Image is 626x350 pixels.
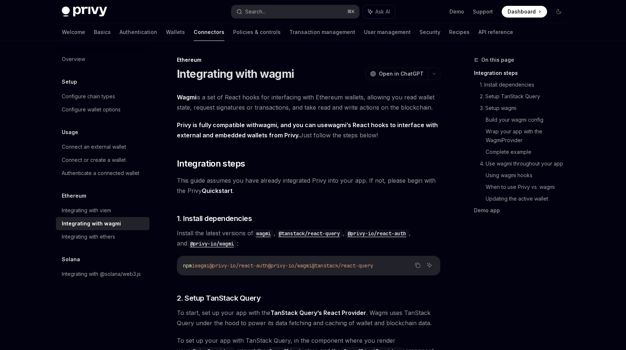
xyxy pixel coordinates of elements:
button: Ask AI [425,260,434,270]
h5: Ethereum [62,191,86,200]
a: 1. Install dependencies [480,79,570,91]
span: npm [183,262,192,269]
img: dark logo [62,7,107,17]
a: Wagmi [177,94,196,101]
span: On this page [481,56,514,64]
a: wagmi [253,229,274,237]
code: @privy-io/wagmi [187,240,237,248]
button: Copy the contents from the code block [413,260,422,270]
a: Connectors [194,23,224,41]
div: Configure wallet options [62,105,121,114]
span: To start, set up your app with the . Wagmi uses TanStack Query under the hood to power its data f... [177,308,440,328]
a: When to use Privy vs. wagmi [486,181,570,193]
a: Integrating with @solana/web3.js [56,267,149,281]
div: Connect an external wallet [62,142,126,151]
div: Ethereum [177,56,440,64]
span: @tanstack/react-query [312,262,373,269]
div: Configure chain types [62,92,115,101]
a: Using wagmi hooks [486,170,570,181]
a: Authenticate a connected wallet [56,167,149,180]
div: Search... [245,7,266,16]
span: Just follow the steps below! [177,120,440,140]
div: Integrating with ethers [62,232,115,241]
a: @privy-io/react-auth [345,229,409,237]
a: API reference [478,23,513,41]
a: Connect or create a wallet [56,153,149,167]
a: Integrating with wagmi [56,217,149,230]
a: Transaction management [289,23,355,41]
span: wagmi [195,262,209,269]
a: Wrap your app with the WagmiProvider [486,126,570,146]
span: Install the latest versions of , , , and : [177,228,440,248]
span: Integration steps [177,158,245,170]
div: Authenticate a connected wallet [62,169,139,178]
div: Integrating with viem [62,206,111,215]
a: 3. Setup wagmi [480,102,570,114]
a: Build your wagmi config [486,114,570,126]
a: @privy-io/wagmi [187,240,237,247]
a: Welcome [62,23,85,41]
a: Quickstart [202,187,232,195]
span: 2. Setup TanStack Query [177,293,261,303]
a: Updating the active wallet [486,193,570,205]
div: Connect or create a wallet [62,156,126,164]
a: Configure chain types [56,90,149,103]
button: Toggle dark mode [553,6,565,18]
a: Support [473,8,493,15]
a: 4. Use wagmi throughout your app [480,158,570,170]
span: @privy-io/wagmi [268,262,312,269]
div: Integrating with wagmi [62,219,121,228]
span: @privy-io/react-auth [209,262,268,269]
a: Dashboard [502,6,547,18]
a: TanStack Query’s React Provider [270,309,366,317]
h1: Integrating with wagmi [177,67,294,80]
a: Wallets [166,23,185,41]
a: Recipes [449,23,470,41]
strong: Privy is fully compatible with , and you can use ’s React hooks to interface with external and em... [177,121,438,139]
a: Policies & controls [233,23,281,41]
button: Open in ChatGPT [365,68,428,80]
a: Integration steps [474,67,570,79]
a: @tanstack/react-query [276,229,343,237]
a: wagmi [328,121,346,129]
span: i [192,262,195,269]
a: Integrating with viem [56,204,149,217]
a: Demo [449,8,464,15]
h5: Setup [62,77,77,86]
span: Ask AI [375,8,390,15]
a: wagmi [258,121,277,129]
a: Integrating with ethers [56,230,149,243]
a: User management [364,23,411,41]
span: 1. Install dependencies [177,213,252,224]
div: Overview [62,55,85,64]
a: Authentication [119,23,157,41]
a: Connect an external wallet [56,140,149,153]
span: ⌘ K [347,9,355,15]
h5: Usage [62,128,78,137]
span: is a set of React hooks for interfacing with Ethereum wallets, allowing you read wallet state, re... [177,92,440,113]
a: Complete example [486,146,570,158]
span: Open in ChatGPT [379,70,424,77]
button: Search...⌘K [231,5,359,18]
a: Basics [94,23,111,41]
button: Ask AI [363,5,395,18]
a: Configure wallet options [56,103,149,116]
span: This guide assumes you have already integrated Privy into your app. If not, please begin with the... [177,175,440,196]
div: Integrating with @solana/web3.js [62,270,141,278]
a: 2. Setup TanStack Query [480,91,570,102]
h5: Solana [62,255,80,264]
a: Demo app [474,205,570,216]
span: Dashboard [508,8,536,15]
a: Security [420,23,440,41]
a: Overview [56,53,149,66]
